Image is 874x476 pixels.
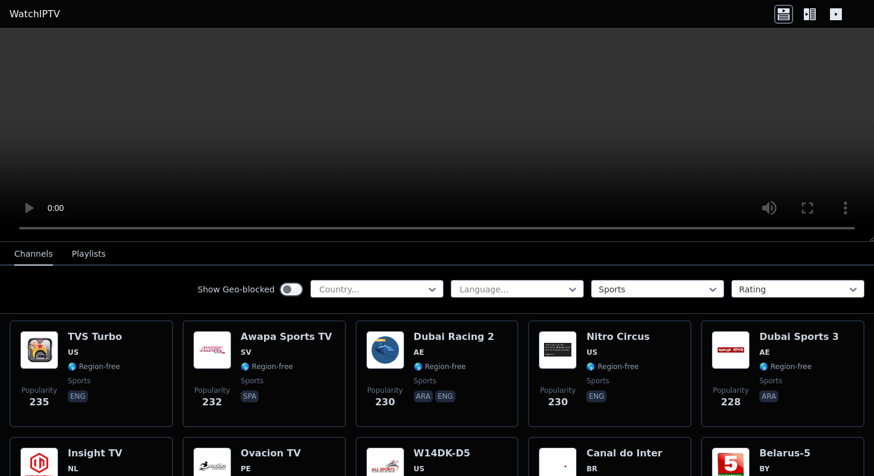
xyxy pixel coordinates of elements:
[414,376,436,386] span: sports
[21,386,57,395] span: Popularity
[540,386,576,395] span: Popularity
[414,331,495,343] h6: Dubai Racing 2
[713,386,749,395] span: Popularity
[72,243,106,266] button: Playlists
[712,331,750,369] img: Dubai Sports 3
[759,348,769,357] span: AE
[586,447,662,459] h6: Canal do Inter
[68,376,90,386] span: sports
[193,331,231,369] img: Awapa Sports TV
[68,348,78,357] span: US
[68,390,88,402] p: eng
[241,464,251,474] span: PE
[68,447,122,459] h6: Insight TV
[586,348,597,357] span: US
[759,390,778,402] p: ara
[375,395,395,409] span: 230
[759,331,839,343] h6: Dubai Sports 3
[241,362,293,371] span: 🌎 Region-free
[367,386,403,395] span: Popularity
[435,390,455,402] p: eng
[202,395,222,409] span: 232
[241,348,251,357] span: SV
[197,283,275,295] label: Show Geo-blocked
[586,390,606,402] p: eng
[366,331,404,369] img: Dubai Racing 2
[548,395,568,409] span: 230
[721,395,740,409] span: 228
[68,464,78,474] span: NL
[14,243,53,266] button: Channels
[241,390,259,402] p: spa
[241,376,263,386] span: sports
[759,376,782,386] span: sports
[759,447,812,459] h6: Belarus-5
[241,447,301,459] h6: Ovacion TV
[586,362,639,371] span: 🌎 Region-free
[539,331,577,369] img: Nitro Circus
[20,331,58,369] img: TVS Turbo
[586,376,609,386] span: sports
[586,331,650,343] h6: Nitro Circus
[414,447,470,459] h6: W14DK-D5
[414,464,425,474] span: US
[194,386,230,395] span: Popularity
[414,348,424,357] span: AE
[10,7,60,21] a: WatchIPTV
[68,331,122,343] h6: TVS Turbo
[414,362,466,371] span: 🌎 Region-free
[586,464,597,474] span: BR
[759,362,812,371] span: 🌎 Region-free
[241,331,332,343] h6: Awapa Sports TV
[759,464,769,474] span: BY
[29,395,49,409] span: 235
[414,390,433,402] p: ara
[68,362,120,371] span: 🌎 Region-free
